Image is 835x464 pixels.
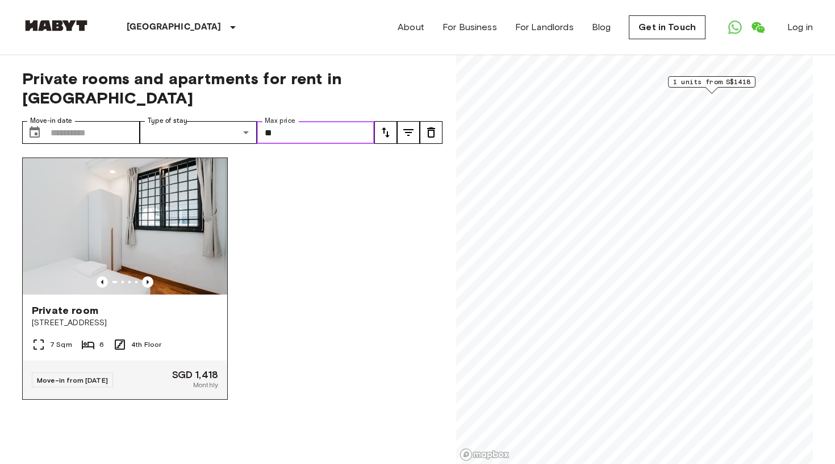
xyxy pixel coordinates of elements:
span: Private rooms and apartments for rent in [GEOGRAPHIC_DATA] [22,69,442,107]
p: [GEOGRAPHIC_DATA] [127,20,222,34]
span: SGD 1,418 [172,370,218,380]
span: Monthly [193,380,218,390]
span: [STREET_ADDRESS] [32,317,218,329]
a: For Landlords [515,20,574,34]
button: tune [420,121,442,144]
button: tune [397,121,420,144]
span: Move-in from [DATE] [37,376,108,384]
a: About [398,20,424,34]
a: Blog [592,20,611,34]
a: For Business [442,20,497,34]
button: tune [374,121,397,144]
button: Previous image [97,276,108,288]
span: 1 units from S$1418 [673,77,750,87]
a: Log in [787,20,813,34]
a: Mapbox logo [460,448,510,461]
a: Get in Touch [629,15,705,39]
span: 7 Sqm [50,339,72,350]
label: Type of stay [148,116,187,126]
a: Open WeChat [746,16,769,39]
button: Previous image [142,276,153,288]
img: Habyt [22,20,90,31]
span: Private room [32,304,98,317]
label: Max price [265,116,295,126]
a: Open WhatsApp [724,16,746,39]
label: Move-in date [30,116,72,126]
button: Choose date [23,121,46,144]
img: Marketing picture of unit SG-01-109-001-006 [23,158,227,295]
div: Map marker [668,76,755,94]
span: 6 [99,339,104,350]
span: 4th Floor [131,339,161,350]
a: Marketing picture of unit SG-01-109-001-006Previous imagePrevious imagePrivate room[STREET_ADDRES... [22,158,228,400]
